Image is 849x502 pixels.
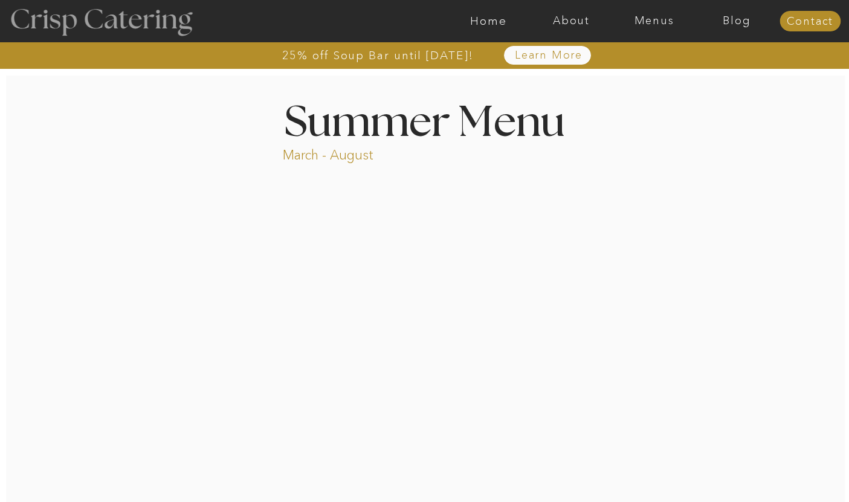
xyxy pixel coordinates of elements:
[257,102,593,138] h1: Summer Menu
[613,15,696,27] a: Menus
[780,16,841,28] a: Contact
[239,50,517,62] a: 25% off Soup Bar until [DATE]!
[487,50,611,62] a: Learn More
[696,15,778,27] a: Blog
[530,15,613,27] a: About
[447,15,530,27] a: Home
[283,146,449,160] p: March - August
